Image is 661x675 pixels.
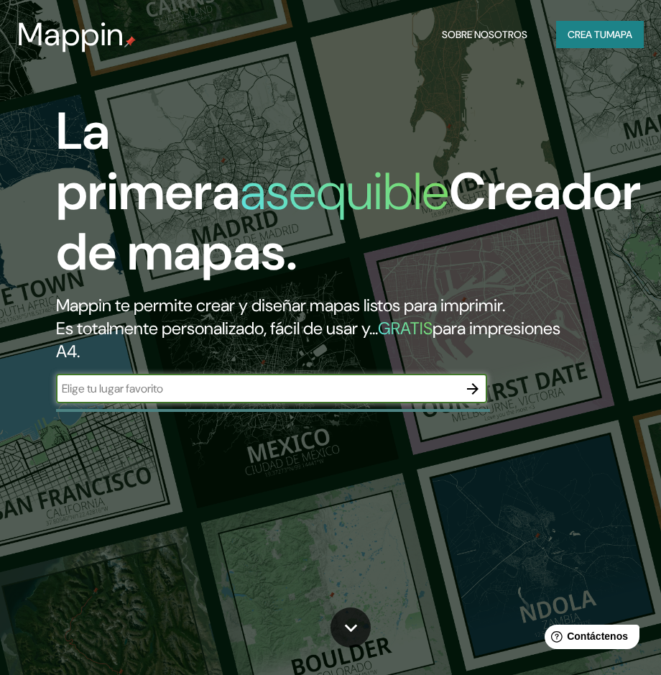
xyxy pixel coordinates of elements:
font: La primera [56,98,240,225]
font: Crea tu [568,28,606,41]
font: para impresiones A4. [56,317,560,362]
font: GRATIS [378,317,433,339]
iframe: Lanzador de widgets de ayuda [533,619,645,659]
font: mapa [606,28,632,41]
font: Es totalmente personalizado, fácil de usar y... [56,317,378,339]
font: Mappin [17,14,124,55]
input: Elige tu lugar favorito [56,380,458,397]
button: Sobre nosotros [436,21,533,48]
button: Crea tumapa [556,21,644,48]
font: Mappin te permite crear y diseñar mapas listos para imprimir. [56,294,505,316]
font: asequible [240,158,449,225]
font: Sobre nosotros [442,28,527,41]
font: Creador de mapas. [56,158,641,285]
img: pin de mapeo [124,36,136,47]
